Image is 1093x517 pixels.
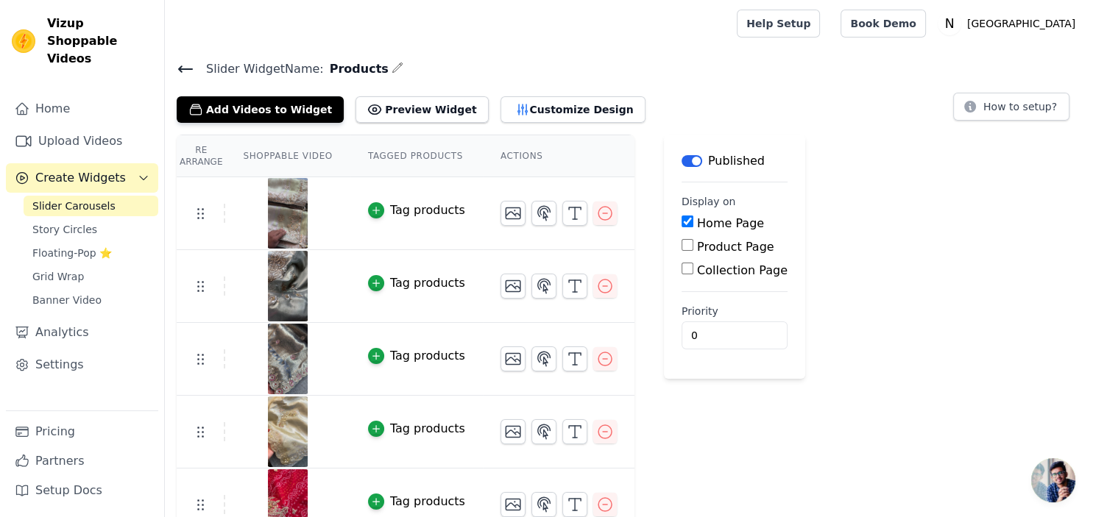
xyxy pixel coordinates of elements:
[177,135,225,177] th: Re Arrange
[368,347,465,365] button: Tag products
[32,293,102,307] span: Banner Video
[697,263,788,277] label: Collection Page
[500,274,526,299] button: Change Thumbnail
[194,60,324,78] span: Slider Widget Name:
[24,243,158,263] a: Floating-Pop ⭐
[390,493,465,510] div: Tag products
[35,169,126,187] span: Create Widgets
[390,274,465,292] div: Tag products
[267,251,308,321] img: vizup-images-5e81.png
[500,346,526,371] button: Change Thumbnail
[392,59,403,79] div: Edit Name
[32,246,112,260] span: Floating-Pop ⭐
[500,201,526,226] button: Change Thumbnail
[500,96,645,123] button: Customize Design
[500,419,526,444] button: Change Thumbnail
[24,219,158,240] a: Story Circles
[47,15,152,68] span: Vizup Shoppable Videos
[390,347,465,365] div: Tag products
[177,96,344,123] button: Add Videos to Widget
[32,199,116,213] span: Slider Carousels
[682,194,736,209] legend: Display on
[708,152,765,170] p: Published
[6,446,158,476] a: Partners
[6,318,158,347] a: Analytics
[225,135,350,177] th: Shoppable Video
[483,135,634,177] th: Actions
[6,163,158,193] button: Create Widgets
[500,492,526,517] button: Change Thumbnail
[368,420,465,438] button: Tag products
[390,420,465,438] div: Tag products
[32,222,97,237] span: Story Circles
[6,350,158,379] a: Settings
[697,240,774,254] label: Product Page
[682,304,788,318] label: Priority
[324,60,389,78] span: Products
[737,10,820,38] a: Help Setup
[24,196,158,216] a: Slider Carousels
[938,10,1081,37] button: N [GEOGRAPHIC_DATA]
[697,216,764,230] label: Home Page
[32,269,84,284] span: Grid Wrap
[944,16,954,31] text: N
[368,493,465,510] button: Tag products
[24,290,158,310] a: Banner Video
[953,103,1069,117] a: How to setup?
[12,29,35,53] img: Vizup
[350,135,483,177] th: Tagged Products
[267,324,308,394] img: vizup-images-440b.png
[6,476,158,505] a: Setup Docs
[6,94,158,124] a: Home
[368,274,465,292] button: Tag products
[6,417,158,446] a: Pricing
[6,126,158,156] a: Upload Videos
[841,10,925,38] a: Book Demo
[961,10,1081,37] p: [GEOGRAPHIC_DATA]
[368,202,465,219] button: Tag products
[1031,458,1075,502] a: Open chat
[953,93,1069,121] button: How to setup?
[356,96,488,123] button: Preview Widget
[390,202,465,219] div: Tag products
[267,396,308,467] img: vizup-images-f2bf.png
[24,266,158,287] a: Grid Wrap
[267,178,308,249] img: vizup-images-bb7f.png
